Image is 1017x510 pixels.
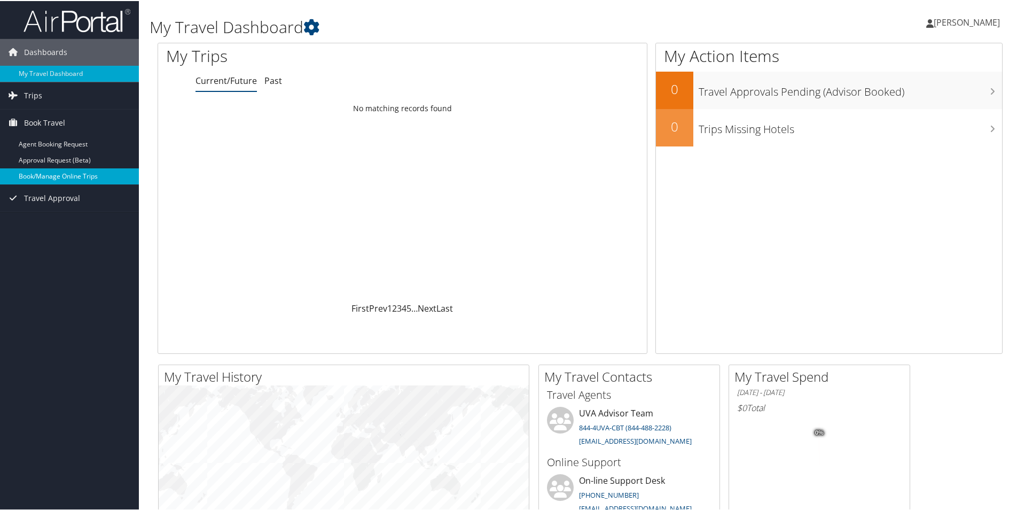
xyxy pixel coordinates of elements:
[542,406,717,450] li: UVA Advisor Team
[392,302,397,313] a: 2
[387,302,392,313] a: 1
[699,115,1002,136] h3: Trips Missing Hotels
[579,489,639,499] a: [PHONE_NUMBER]
[656,79,693,97] h2: 0
[926,5,1011,37] a: [PERSON_NAME]
[24,38,67,65] span: Dashboards
[737,387,902,397] h6: [DATE] - [DATE]
[397,302,402,313] a: 3
[24,81,42,108] span: Trips
[656,117,693,135] h2: 0
[264,74,282,86] a: Past
[158,98,647,117] td: No matching records found
[436,302,453,313] a: Last
[150,15,724,37] h1: My Travel Dashboard
[656,108,1002,145] a: 0Trips Missing Hotels
[24,184,80,211] span: Travel Approval
[737,401,902,413] h6: Total
[418,302,436,313] a: Next
[351,302,369,313] a: First
[406,302,411,313] a: 5
[815,429,824,435] tspan: 0%
[547,454,711,469] h3: Online Support
[24,7,130,32] img: airportal-logo.png
[369,302,387,313] a: Prev
[402,302,406,313] a: 4
[656,71,1002,108] a: 0Travel Approvals Pending (Advisor Booked)
[656,44,1002,66] h1: My Action Items
[544,367,719,385] h2: My Travel Contacts
[699,78,1002,98] h3: Travel Approvals Pending (Advisor Booked)
[547,387,711,401] h3: Travel Agents
[164,367,529,385] h2: My Travel History
[166,44,435,66] h1: My Trips
[737,401,747,413] span: $0
[579,435,692,445] a: [EMAIL_ADDRESS][DOMAIN_NAME]
[411,302,418,313] span: …
[734,367,910,385] h2: My Travel Spend
[24,109,65,135] span: Book Travel
[579,422,671,431] a: 844-4UVA-CBT (844-488-2228)
[934,16,1000,27] span: [PERSON_NAME]
[195,74,257,86] a: Current/Future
